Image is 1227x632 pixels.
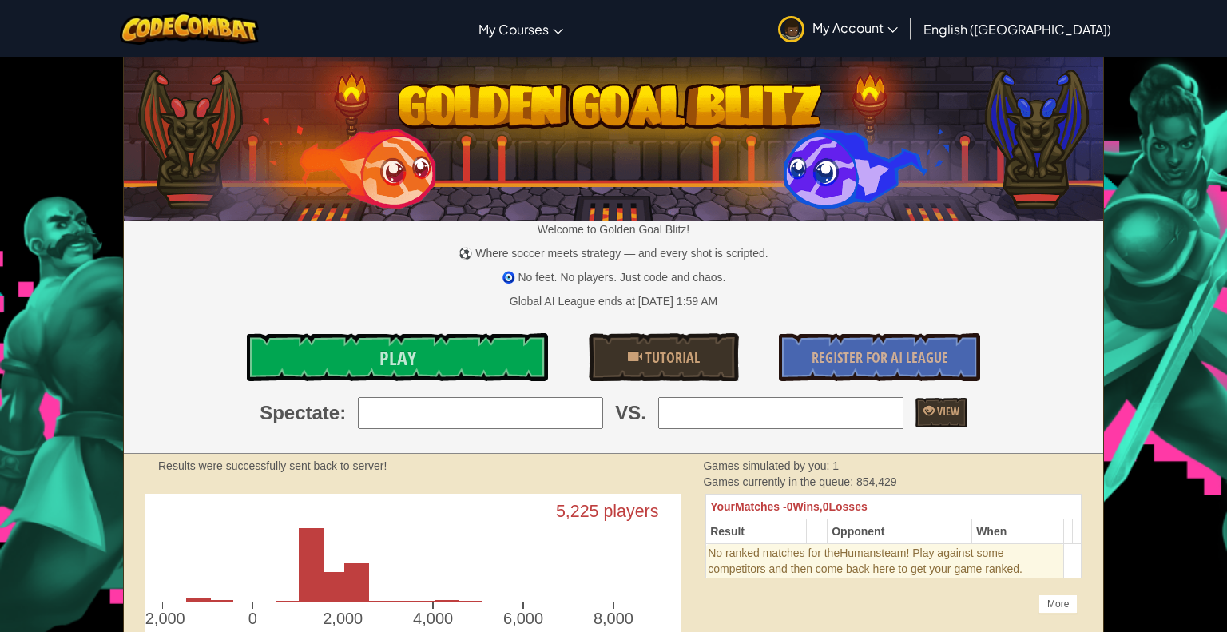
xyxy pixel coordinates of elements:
span: View [935,403,959,419]
span: English ([GEOGRAPHIC_DATA]) [923,21,1111,38]
th: Opponent [828,519,972,544]
th: Result [706,519,807,544]
span: My Account [812,19,898,36]
span: 854,429 [856,475,897,488]
a: Tutorial [589,333,740,381]
strong: Results were successfully sent back to server! [158,459,387,472]
span: Spectate [260,399,340,427]
span: Play [379,345,416,371]
p: ⚽ Where soccer meets strategy — and every shot is scripted. [124,245,1104,261]
img: Golden Goal [124,50,1104,221]
span: : [340,399,346,427]
span: VS. [615,399,646,427]
p: Welcome to Golden Goal Blitz! [124,221,1104,237]
td: Humans [706,544,1064,578]
span: Register for AI League [812,348,948,368]
th: When [972,519,1064,544]
text: 4,000 [413,610,453,627]
a: English ([GEOGRAPHIC_DATA]) [915,7,1119,50]
span: No ranked matches for the [708,547,840,559]
text: 0 [248,610,256,627]
a: My Courses [471,7,571,50]
th: 0 0 [706,495,1082,519]
text: 5,225 players [556,502,659,521]
span: Losses [828,500,867,513]
span: Wins, [792,500,822,513]
text: 2,000 [323,610,363,627]
img: avatar [778,16,804,42]
text: 8,000 [594,610,633,627]
span: Your [710,500,735,513]
text: 6,000 [503,610,543,627]
p: 🧿 No feet. No players. Just code and chaos. [124,269,1104,285]
span: Tutorial [642,348,700,368]
div: Global AI League ends at [DATE] 1:59 AM [510,293,717,309]
span: Games currently in the queue: [703,475,856,488]
text: -2,000 [140,610,185,627]
span: 1 [832,459,839,472]
a: My Account [770,3,906,54]
div: More [1038,594,1078,614]
a: Register for AI League [779,333,979,381]
img: CodeCombat logo [120,12,260,45]
span: Matches - [735,500,787,513]
span: My Courses [478,21,549,38]
span: Games simulated by you: [703,459,832,472]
